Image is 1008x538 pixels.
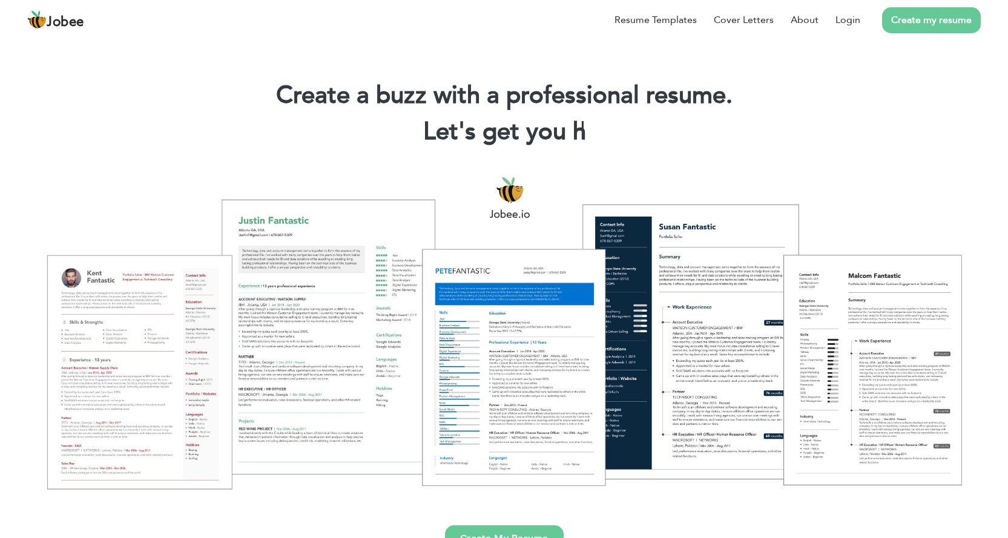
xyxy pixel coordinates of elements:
a: Cover Letters [714,13,774,27]
h2: Let's [18,116,990,148]
h1: Create a buzz with a professional resume. [18,80,990,111]
a: Jobee [27,10,84,30]
span: | [580,115,585,148]
a: Create my resume [882,7,981,33]
span: Jobee [47,16,84,29]
a: Login [835,13,860,27]
span: get you h [483,115,586,148]
img: jobee.io [27,10,47,30]
a: Resume Templates [614,13,697,27]
a: About [791,13,819,27]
